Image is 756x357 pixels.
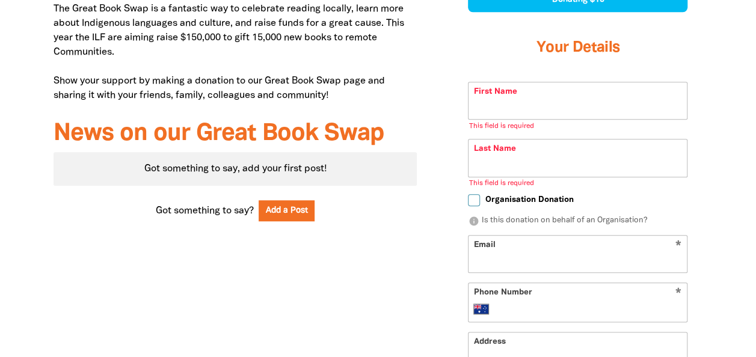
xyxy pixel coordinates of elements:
span: Organisation Donation [485,194,573,206]
button: Add a Post [259,200,315,221]
div: Paginated content [54,152,417,186]
span: Got something to say? [156,204,254,218]
h3: News on our Great Book Swap [54,121,417,147]
i: info [468,216,479,227]
p: Is this donation on behalf of an Organisation? [468,215,687,227]
h3: Your Details [468,24,687,72]
i: Required [675,288,681,299]
div: Got something to say, add your first post! [54,152,417,186]
input: Organisation Donation [468,194,480,206]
